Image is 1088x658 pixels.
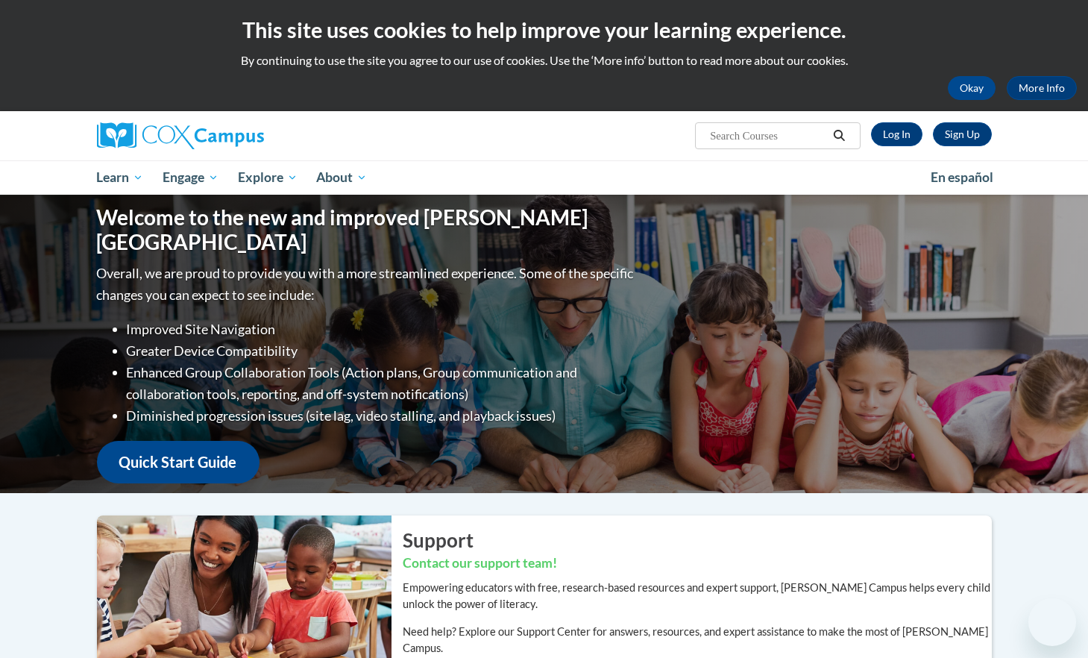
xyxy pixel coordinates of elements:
button: Okay [948,76,996,100]
p: Need help? Explore our Support Center for answers, resources, and expert assistance to make the m... [403,624,992,657]
a: Quick Start Guide [97,441,260,483]
a: More Info [1007,76,1077,100]
a: Engage [153,160,228,195]
a: Learn [87,160,154,195]
a: About [306,160,377,195]
span: Engage [163,169,218,187]
li: Diminished progression issues (site lag, video stalling, and playback issues) [127,405,638,427]
a: Register [933,122,992,146]
span: En español [931,169,993,185]
iframe: Button to launch messaging window [1028,598,1076,646]
input: Search Courses [708,127,828,145]
h2: Support [403,527,992,554]
li: Improved Site Navigation [127,319,638,340]
h1: Welcome to the new and improved [PERSON_NAME][GEOGRAPHIC_DATA] [97,205,638,255]
a: Cox Campus [97,122,380,149]
div: Main menu [75,160,1014,195]
img: Cox Campus [97,122,264,149]
p: By continuing to use the site you agree to our use of cookies. Use the ‘More info’ button to read... [11,52,1077,69]
span: Explore [238,169,298,187]
a: Log In [871,122,922,146]
span: Learn [96,169,143,187]
li: Greater Device Compatibility [127,340,638,362]
a: Explore [228,160,307,195]
li: Enhanced Group Collaboration Tools (Action plans, Group communication and collaboration tools, re... [127,362,638,405]
h3: Contact our support team! [403,554,992,573]
p: Empowering educators with free, research-based resources and expert support, [PERSON_NAME] Campus... [403,580,992,612]
span: About [316,169,367,187]
h2: This site uses cookies to help improve your learning experience. [11,15,1077,45]
a: En español [921,162,1003,193]
button: Search [828,127,850,145]
p: Overall, we are proud to provide you with a more streamlined experience. Some of the specific cha... [97,263,638,306]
